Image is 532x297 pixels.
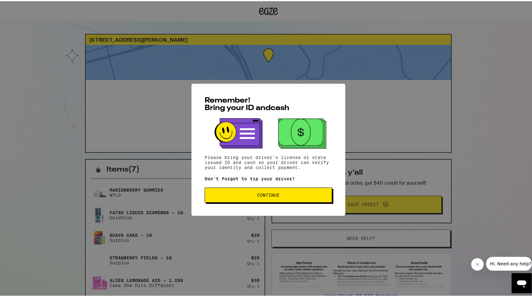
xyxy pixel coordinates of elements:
span: Remember! Bring your ID and cash [205,96,289,111]
p: Please bring your driver's license or state issued ID and cash so your driver can verify your ide... [205,154,332,169]
iframe: Button to launch messaging window [512,272,532,292]
iframe: Message from company [486,256,532,269]
p: Don't forget to tip your driver! [205,175,332,180]
iframe: Close message [471,257,484,269]
span: Continue [257,192,280,196]
button: Continue [205,186,332,201]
